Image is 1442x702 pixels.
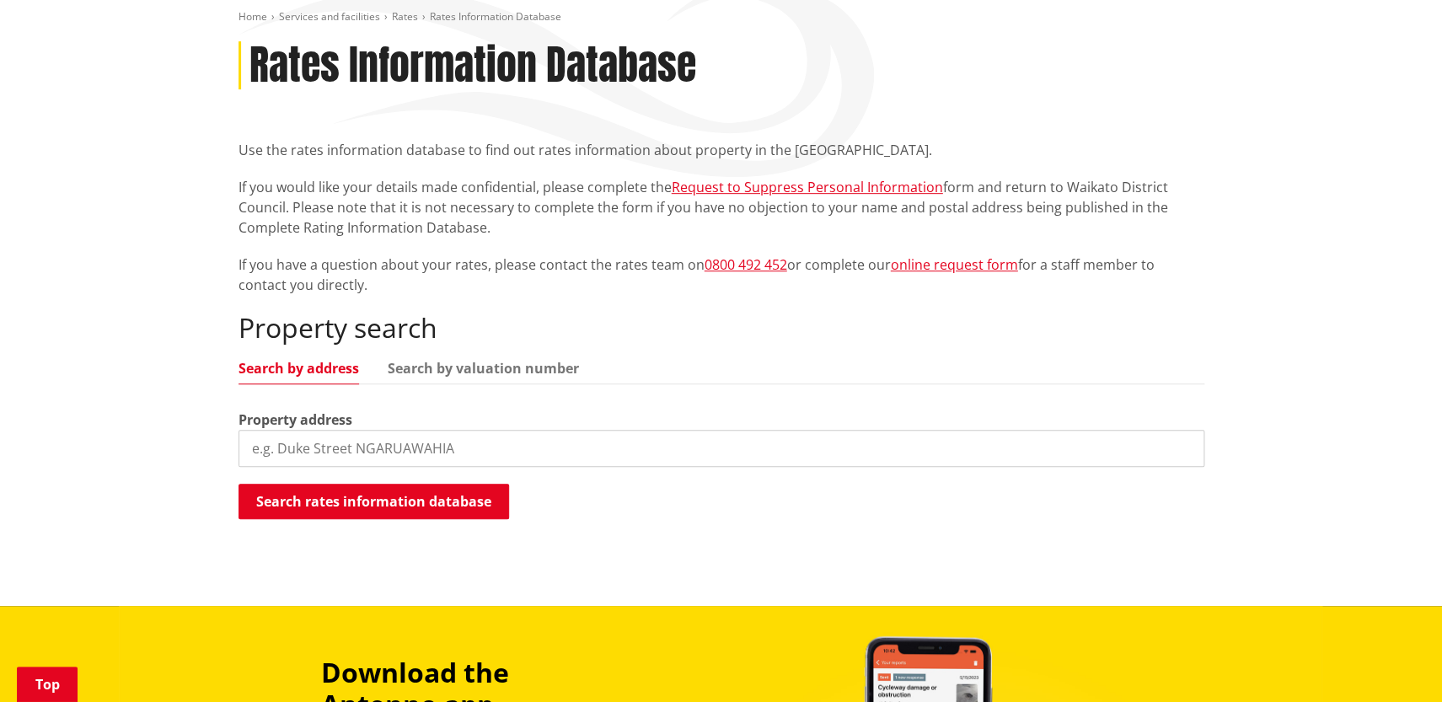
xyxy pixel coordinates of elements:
[891,255,1018,274] a: online request form
[1364,631,1425,692] iframe: Messenger Launcher
[239,177,1204,238] p: If you would like your details made confidential, please complete the form and return to Waikato ...
[239,430,1204,467] input: e.g. Duke Street NGARUAWAHIA
[239,10,1204,24] nav: breadcrumb
[249,41,696,90] h1: Rates Information Database
[17,667,78,702] a: Top
[672,178,943,196] a: Request to Suppress Personal Information
[705,255,787,274] a: 0800 492 452
[239,312,1204,344] h2: Property search
[239,9,267,24] a: Home
[392,9,418,24] a: Rates
[239,484,509,519] button: Search rates information database
[239,140,1204,160] p: Use the rates information database to find out rates information about property in the [GEOGRAPHI...
[239,410,352,430] label: Property address
[430,9,561,24] span: Rates Information Database
[279,9,380,24] a: Services and facilities
[388,362,579,375] a: Search by valuation number
[239,362,359,375] a: Search by address
[239,255,1204,295] p: If you have a question about your rates, please contact the rates team on or complete our for a s...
